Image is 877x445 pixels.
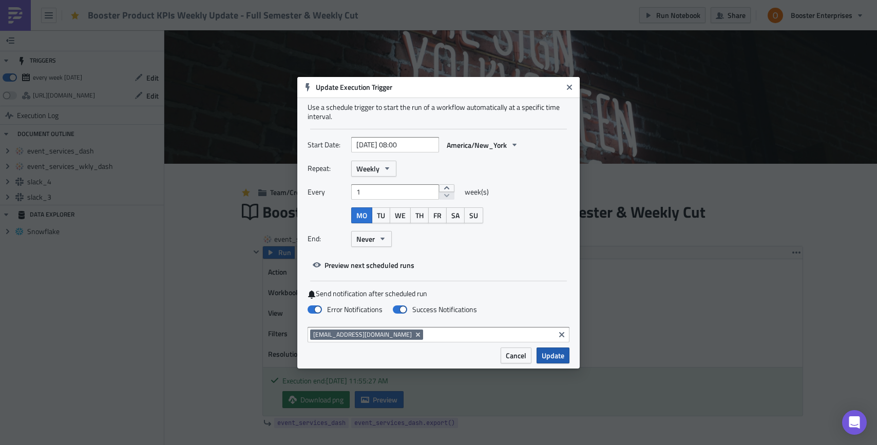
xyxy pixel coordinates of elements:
[313,331,412,339] span: [EMAIL_ADDRESS][DOMAIN_NAME]
[377,210,385,221] span: TU
[556,328,568,341] button: Clear selected items
[356,163,379,174] span: Weekly
[562,80,577,95] button: Close
[451,210,460,221] span: SA
[4,15,131,24] em: Full, Shared, & Support Repeat Schools
[537,347,569,363] button: Update
[372,207,390,223] button: TU
[308,289,569,299] label: Send notification after scheduled run
[415,210,424,221] span: TH
[442,137,524,153] button: America/New_York
[446,207,465,223] button: SA
[308,103,569,121] div: Use a schedule trigger to start the run of a workflow automatically at a specific time interval.
[414,330,423,340] button: Remove Tag
[4,27,68,35] a: KPI Dashboard Link
[4,4,514,35] body: Rich Text Area. Press ALT-0 for help.
[410,207,429,223] button: TH
[308,257,420,273] button: Preview next scheduled runs
[390,207,411,223] button: WE
[464,207,483,223] button: SU
[428,207,447,223] button: FR
[4,4,98,12] strong: This Semester vs. Fall 2024
[842,410,867,435] div: Open Intercom Messenger
[469,210,478,221] span: SU
[447,140,507,150] span: America/New_York
[351,231,392,247] button: Never
[4,4,84,12] strong: Past Week vs. Fall 2024
[325,260,414,270] span: Preview next scheduled runs
[316,83,562,92] h6: Update Execution Trigger
[501,347,531,363] button: Cancel
[465,184,489,200] span: week(s)
[308,184,346,200] label: Every
[439,184,454,192] button: increment
[308,137,346,152] label: Start Date:
[542,350,564,361] span: Update
[393,305,477,314] label: Success Notifications
[308,161,346,176] label: Repeat:
[439,191,454,200] button: decrement
[356,234,375,244] span: Never
[433,210,442,221] span: FR
[506,350,526,361] span: Cancel
[395,210,406,221] span: WE
[351,137,439,152] input: YYYY-MM-DD HH:mm
[308,231,346,246] label: End:
[308,305,383,314] label: Error Notifications
[351,207,372,223] button: MO
[356,210,367,221] span: MO
[351,161,396,177] button: Weekly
